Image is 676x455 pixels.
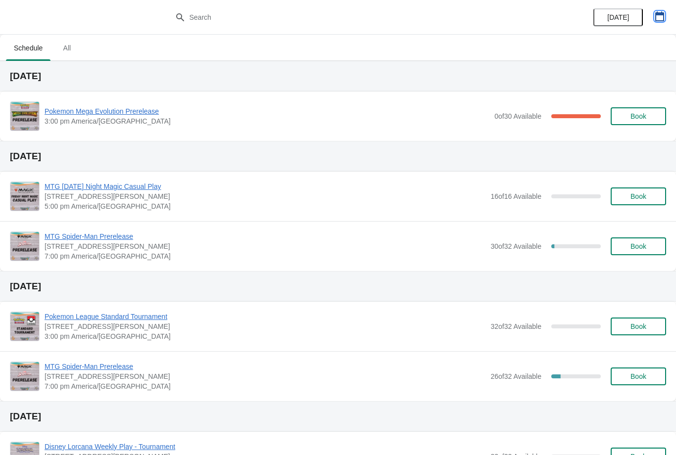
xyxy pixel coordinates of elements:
input: Search [189,8,507,26]
span: 3:00 pm America/[GEOGRAPHIC_DATA] [45,331,485,341]
span: [STREET_ADDRESS][PERSON_NAME] [45,371,485,381]
img: MTG Friday Night Magic Casual Play | 2040 Louetta Rd Ste I Spring, TX 77388 | 5:00 pm America/Chi... [10,182,39,211]
span: MTG Spider-Man Prerelease [45,362,485,371]
h2: [DATE] [10,71,666,81]
span: 0 of 30 Available [494,112,541,120]
img: Pokemon League Standard Tournament | 2040 Louetta Rd Ste I Spring, TX 77388 | 3:00 pm America/Chi... [10,312,39,341]
span: [STREET_ADDRESS][PERSON_NAME] [45,191,485,201]
span: Schedule [6,39,50,57]
span: 26 of 32 Available [490,372,541,380]
span: 32 of 32 Available [490,322,541,330]
button: Book [611,187,666,205]
h2: [DATE] [10,411,666,421]
h2: [DATE] [10,281,666,291]
span: Book [630,372,646,380]
span: 16 of 16 Available [490,192,541,200]
span: [STREET_ADDRESS][PERSON_NAME] [45,321,485,331]
span: Pokemon League Standard Tournament [45,312,485,321]
span: MTG [DATE] Night Magic Casual Play [45,182,485,191]
h2: [DATE] [10,151,666,161]
span: All [54,39,79,57]
span: Pokemon Mega Evolution Prerelease [45,106,489,116]
span: [STREET_ADDRESS][PERSON_NAME] [45,241,485,251]
span: 3:00 pm America/[GEOGRAPHIC_DATA] [45,116,489,126]
span: 7:00 pm America/[GEOGRAPHIC_DATA] [45,381,485,391]
span: 30 of 32 Available [490,242,541,250]
span: Book [630,112,646,120]
span: 5:00 pm America/[GEOGRAPHIC_DATA] [45,201,485,211]
span: Disney Lorcana Weekly Play - Tournament [45,442,485,452]
img: Pokemon Mega Evolution Prerelease | | 3:00 pm America/Chicago [10,102,39,131]
span: Book [630,242,646,250]
button: Book [611,237,666,255]
span: Book [630,322,646,330]
button: Book [611,107,666,125]
img: MTG Spider-Man Prerelease | 2040 Louetta Rd Ste I Spring, TX 77388 | 7:00 pm America/Chicago [10,232,39,261]
button: [DATE] [593,8,643,26]
span: [DATE] [607,13,629,21]
span: Book [630,192,646,200]
span: 7:00 pm America/[GEOGRAPHIC_DATA] [45,251,485,261]
img: MTG Spider-Man Prerelease | 2040 Louetta Rd Ste I Spring, TX 77388 | 7:00 pm America/Chicago [10,362,39,391]
button: Book [611,318,666,335]
span: MTG Spider-Man Prerelease [45,231,485,241]
button: Book [611,367,666,385]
